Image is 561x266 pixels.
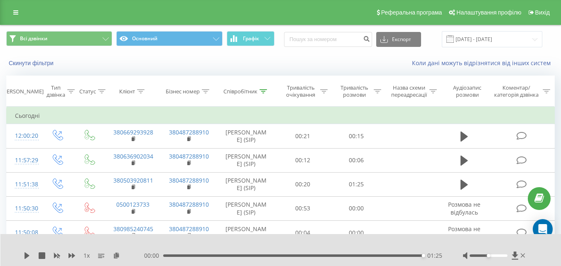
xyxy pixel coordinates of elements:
[169,128,209,136] a: 380487288910
[535,9,550,16] span: Вихід
[216,148,276,172] td: [PERSON_NAME] (SIP)
[422,254,425,257] div: Accessibility label
[448,225,480,240] span: Розмова не відбулась
[412,59,555,67] a: Коли дані можуть відрізнятися вiд інших систем
[330,196,383,220] td: 00:00
[216,172,276,196] td: [PERSON_NAME] (SIP)
[116,200,149,208] a: 0500123733
[116,31,222,46] button: Основний
[119,88,135,95] div: Клієнт
[376,32,421,47] button: Експорт
[227,31,274,46] button: Графік
[427,251,442,260] span: 01:25
[15,225,32,241] div: 11:50:08
[83,251,90,260] span: 1 x
[284,84,318,98] div: Тривалість очікування
[144,251,163,260] span: 00:00
[113,152,153,160] a: 380636902034
[6,31,112,46] button: Всі дзвінки
[15,152,32,168] div: 11:57:29
[113,128,153,136] a: 380669293928
[330,172,383,196] td: 01:25
[216,196,276,220] td: [PERSON_NAME] (SIP)
[330,148,383,172] td: 00:06
[20,35,47,42] span: Всі дзвінки
[276,148,330,172] td: 00:12
[243,36,259,41] span: Графік
[169,176,209,184] a: 380487288910
[216,221,276,245] td: [PERSON_NAME] (SIP)
[381,9,442,16] span: Реферальна програма
[448,200,480,216] span: Розмова не відбулась
[113,176,153,184] a: 380503920811
[487,254,490,257] div: Accessibility label
[276,172,330,196] td: 00:20
[2,88,44,95] div: [PERSON_NAME]
[166,88,200,95] div: Бізнес номер
[216,124,276,148] td: [PERSON_NAME] (SIP)
[223,88,257,95] div: Співробітник
[446,84,488,98] div: Аудіозапис розмови
[284,32,372,47] input: Пошук за номером
[456,9,521,16] span: Налаштування профілю
[330,124,383,148] td: 00:15
[276,221,330,245] td: 00:04
[276,196,330,220] td: 00:53
[169,200,209,208] a: 380487288910
[169,225,209,233] a: 380487288910
[533,219,553,239] div: Open Intercom Messenger
[15,200,32,217] div: 11:50:30
[15,176,32,193] div: 11:51:38
[15,128,32,144] div: 12:00:20
[391,84,427,98] div: Назва схеми переадресації
[276,124,330,148] td: 00:21
[113,225,153,233] a: 380985240745
[79,88,96,95] div: Статус
[337,84,372,98] div: Тривалість розмови
[7,107,555,124] td: Сьогодні
[169,152,209,160] a: 380487288910
[330,221,383,245] td: 00:00
[492,84,541,98] div: Коментар/категорія дзвінка
[6,59,58,67] button: Скинути фільтри
[47,84,65,98] div: Тип дзвінка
